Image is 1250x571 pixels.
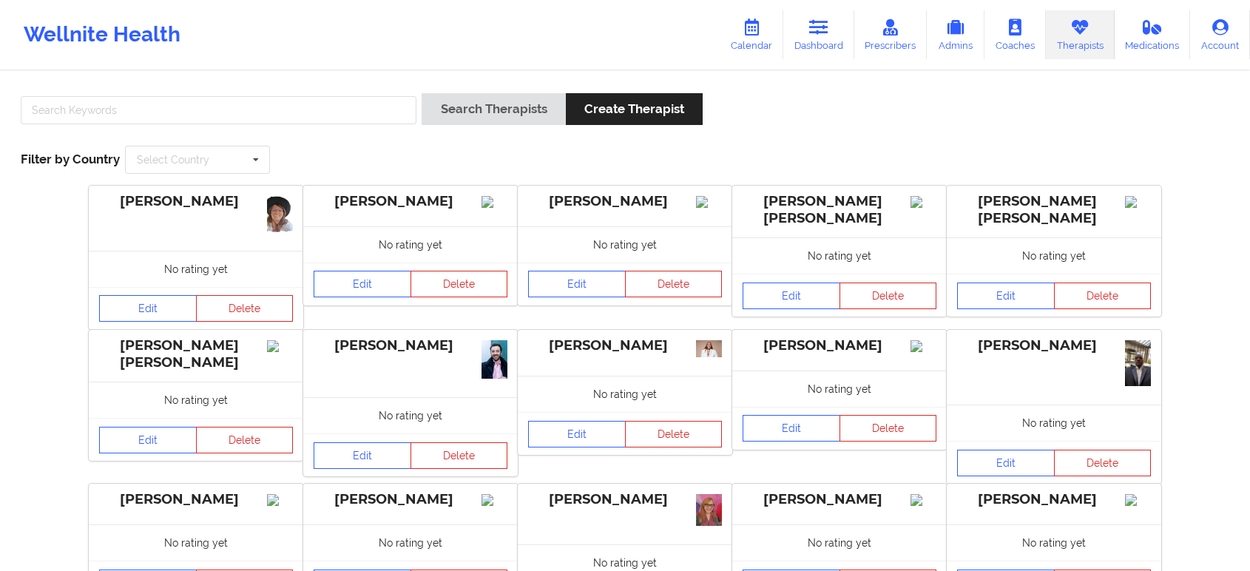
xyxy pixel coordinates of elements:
[732,237,947,274] div: No rating yet
[911,196,936,208] img: Image%2Fplaceholer-image.png
[927,10,984,59] a: Admins
[411,442,508,469] button: Delete
[732,524,947,561] div: No rating yet
[314,337,507,354] div: [PERSON_NAME]
[89,382,303,418] div: No rating yet
[783,10,854,59] a: Dashboard
[528,193,722,210] div: [PERSON_NAME]
[839,283,937,309] button: Delete
[303,397,518,433] div: No rating yet
[482,196,507,208] img: Image%2Fplaceholer-image.png
[196,427,294,453] button: Delete
[1190,10,1250,59] a: Account
[518,376,732,412] div: No rating yet
[99,491,293,508] div: [PERSON_NAME]
[528,337,722,354] div: [PERSON_NAME]
[303,524,518,561] div: No rating yet
[1054,283,1152,309] button: Delete
[947,524,1161,561] div: No rating yet
[696,494,722,526] img: 736d1928-0c43-4548-950f-5f78ce681069_1000009167.jpg
[1046,10,1115,59] a: Therapists
[957,337,1151,354] div: [PERSON_NAME]
[1054,450,1152,476] button: Delete
[89,524,303,561] div: No rating yet
[267,196,293,232] img: b1c200f1-121e-460c-827f-4335d16ec17e_1000076527.png
[957,450,1055,476] a: Edit
[482,340,507,379] img: c62ffc01-112a-45f9-9656-ef8d9545bdf1__MG_0114.jpg
[854,10,928,59] a: Prescribers
[99,295,197,322] a: Edit
[720,10,783,59] a: Calendar
[314,442,411,469] a: Edit
[314,271,411,297] a: Edit
[1125,494,1151,506] img: Image%2Fplaceholer-image.png
[911,340,936,352] img: Image%2Fplaceholer-image.png
[99,337,293,371] div: [PERSON_NAME] [PERSON_NAME]
[1125,340,1151,386] img: e36cbccc-98cb-4757-b0d1-04f2ab3e38aa_466B2C95-F54D-455D-B733-DCD3041CE473.JPG
[743,193,936,227] div: [PERSON_NAME] [PERSON_NAME]
[743,491,936,508] div: [PERSON_NAME]
[196,295,294,322] button: Delete
[625,271,723,297] button: Delete
[267,340,293,352] img: Image%2Fplaceholer-image.png
[21,96,416,124] input: Search Keywords
[625,421,723,447] button: Delete
[957,491,1151,508] div: [PERSON_NAME]
[518,226,732,263] div: No rating yet
[911,494,936,506] img: Image%2Fplaceholer-image.png
[422,93,565,125] button: Search Therapists
[89,251,303,287] div: No rating yet
[1115,10,1191,59] a: Medications
[957,283,1055,309] a: Edit
[99,193,293,210] div: [PERSON_NAME]
[267,494,293,506] img: Image%2Fplaceholer-image.png
[137,155,209,165] div: Select Country
[732,371,947,407] div: No rating yet
[947,237,1161,274] div: No rating yet
[696,340,722,357] img: 6862f828-a471-4db2-97df-9626b95d9cdc_RWJ03827_(1).jpg
[839,415,937,442] button: Delete
[21,152,120,166] span: Filter by Country
[303,226,518,263] div: No rating yet
[1125,196,1151,208] img: Image%2Fplaceholer-image.png
[743,283,840,309] a: Edit
[314,193,507,210] div: [PERSON_NAME]
[528,491,722,508] div: [PERSON_NAME]
[314,491,507,508] div: [PERSON_NAME]
[528,271,626,297] a: Edit
[99,427,197,453] a: Edit
[528,421,626,447] a: Edit
[482,494,507,506] img: Image%2Fplaceholer-image.png
[411,271,508,297] button: Delete
[984,10,1046,59] a: Coaches
[743,415,840,442] a: Edit
[566,93,703,125] button: Create Therapist
[947,405,1161,441] div: No rating yet
[743,337,936,354] div: [PERSON_NAME]
[957,193,1151,227] div: [PERSON_NAME] [PERSON_NAME]
[696,196,722,208] img: Image%2Fplaceholer-image.png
